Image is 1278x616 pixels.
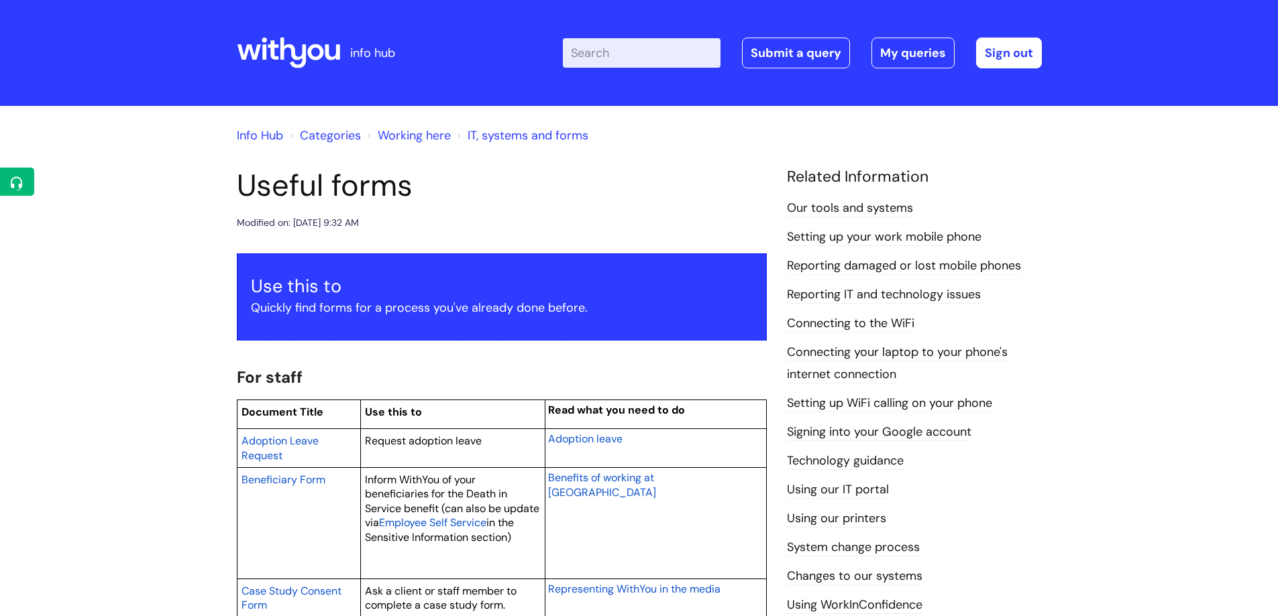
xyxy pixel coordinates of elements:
h4: Related Information [787,168,1042,186]
div: Modified on: [DATE] 9:32 AM [237,214,359,231]
a: Representing WithYou in the media [548,580,721,597]
a: Benefits of working at [GEOGRAPHIC_DATA] [548,469,656,500]
a: Case Study Consent Form [242,582,341,613]
a: Connecting to the WiFi [787,315,914,332]
a: Adoption Leave Request [242,432,319,463]
p: Quickly find forms for a process you've already done before. [251,297,753,318]
span: Benefits of working at [GEOGRAPHIC_DATA] [548,471,656,499]
h1: Useful forms [237,168,767,204]
a: Changes to our systems [787,568,922,585]
span: For staff [237,367,303,387]
span: Inform WithYou of your beneficiaries for the Death in Service benefit (can also be update via [365,473,539,530]
input: Search [563,38,721,68]
a: System change process [787,539,920,556]
a: Categories [300,127,361,143]
li: Solution home [286,125,361,146]
a: IT, systems and forms [468,127,588,143]
span: Read what you need to do [548,403,685,417]
a: Connecting your laptop to your phone's internet connection [787,344,1008,383]
a: Signing into your Google account [787,424,971,441]
span: Representing WithYou in the media [548,582,721,596]
p: info hub [350,42,395,64]
span: Request adoption leave [365,434,482,448]
a: Our tools and systems [787,200,913,217]
a: Reporting IT and technology issues [787,286,981,304]
a: Setting up your work mobile phone [787,229,981,246]
a: Adoption leave [548,430,623,446]
li: Working here [364,125,451,146]
a: Employee Self Service [379,514,486,530]
a: Using WorkInConfidence [787,597,922,614]
span: Document Title [242,405,323,419]
a: Submit a query [742,38,850,68]
a: Using our IT portal [787,481,889,499]
a: My queries [871,38,955,68]
a: Reporting damaged or lost mobile phones [787,257,1021,275]
span: Adoption Leave Request [242,434,319,463]
a: Beneficiary Form [242,471,325,487]
a: Info Hub [237,127,283,143]
a: Setting up WiFi calling on your phone [787,395,992,412]
span: Ask a client or staff member to complete a case study form. [365,584,517,613]
h3: Use this to [251,275,753,297]
a: Technology guidance [787,452,904,470]
a: Working here [378,127,451,143]
span: Use this to [365,405,422,419]
span: Case Study Consent Form [242,584,341,613]
a: Using our printers [787,510,886,528]
span: in the Sensitive Information section) [365,515,514,544]
div: | - [563,38,1042,68]
li: IT, systems and forms [454,125,588,146]
span: Beneficiary Form [242,473,325,487]
a: Sign out [976,38,1042,68]
span: Employee Self Service [379,515,486,530]
span: Adoption leave [548,432,623,446]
